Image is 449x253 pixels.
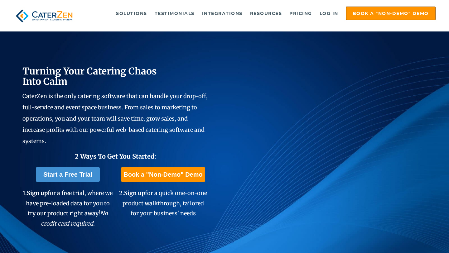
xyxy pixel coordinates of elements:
[22,65,157,87] span: Turning Your Catering Chaos Into Calm
[316,7,341,20] a: Log in
[23,189,113,227] span: 1. for a free trial, where we have pre-loaded data for you to try our product right away!
[75,152,156,160] span: 2 Ways To Get You Started:
[13,7,75,25] img: caterzen
[346,7,436,20] a: Book a "Non-Demo" Demo
[36,167,100,182] a: Start a Free Trial
[124,189,145,197] span: Sign up
[119,189,207,217] span: 2. for a quick one-on-one product walkthrough, tailored for your business' needs
[286,7,315,20] a: Pricing
[199,7,246,20] a: Integrations
[393,229,442,246] iframe: Help widget launcher
[113,7,150,20] a: Solutions
[41,210,108,227] em: No credit card required.
[27,189,48,197] span: Sign up
[22,93,208,145] span: CaterZen is the only catering software that can handle your drop-off, full-service and event spac...
[86,7,436,20] div: Navigation Menu
[247,7,285,20] a: Resources
[121,167,205,182] a: Book a "Non-Demo" Demo
[152,7,198,20] a: Testimonials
